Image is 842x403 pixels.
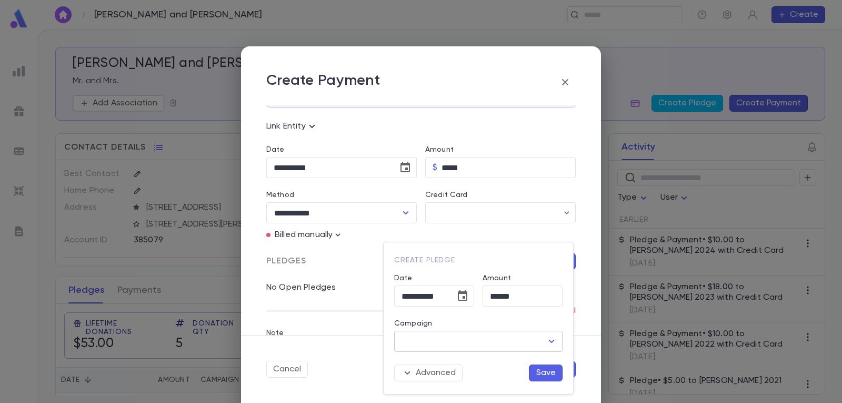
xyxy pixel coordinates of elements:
[483,274,511,282] label: Amount
[394,319,432,328] label: Campaign
[529,365,563,381] button: Save
[544,334,559,349] button: Open
[394,365,463,381] button: Advanced
[394,274,474,282] label: Date
[452,286,473,307] button: Choose date, selected date is Aug 25, 2025
[394,257,455,264] span: Create Pledge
